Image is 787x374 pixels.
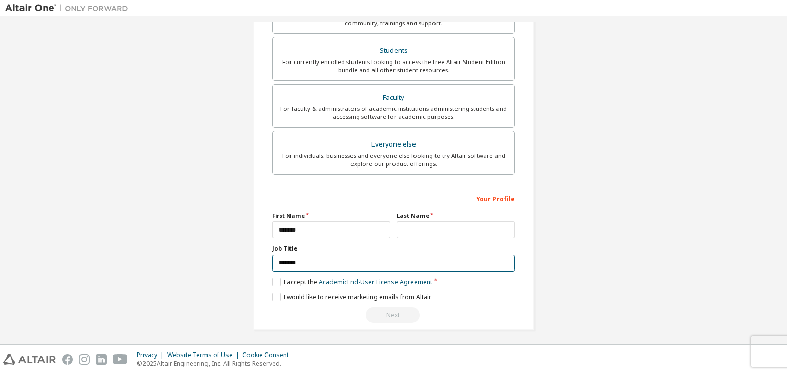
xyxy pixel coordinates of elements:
img: youtube.svg [113,354,128,365]
div: Your Profile [272,190,515,206]
label: I accept the [272,278,432,286]
p: © 2025 Altair Engineering, Inc. All Rights Reserved. [137,359,295,368]
div: Email already exists [272,307,515,323]
div: For individuals, businesses and everyone else looking to try Altair software and explore our prod... [279,152,508,168]
img: instagram.svg [79,354,90,365]
label: Last Name [397,212,515,220]
img: linkedin.svg [96,354,107,365]
div: Website Terms of Use [167,351,242,359]
div: For faculty & administrators of academic institutions administering students and accessing softwa... [279,105,508,121]
label: First Name [272,212,390,220]
img: Altair One [5,3,133,13]
div: Faculty [279,91,508,105]
div: Privacy [137,351,167,359]
label: Job Title [272,244,515,253]
a: Academic End-User License Agreement [319,278,432,286]
div: For currently enrolled students looking to access the free Altair Student Edition bundle and all ... [279,58,508,74]
div: Everyone else [279,137,508,152]
div: Students [279,44,508,58]
img: altair_logo.svg [3,354,56,365]
img: facebook.svg [62,354,73,365]
label: I would like to receive marketing emails from Altair [272,293,431,301]
div: Cookie Consent [242,351,295,359]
